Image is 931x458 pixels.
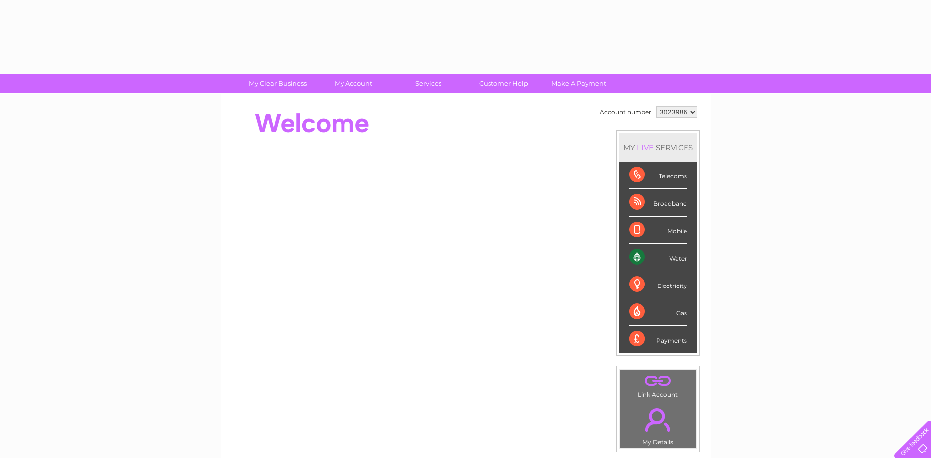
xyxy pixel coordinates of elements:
[629,189,687,216] div: Broadband
[629,244,687,271] div: Water
[597,104,654,120] td: Account number
[538,74,620,93] a: Make A Payment
[629,271,687,298] div: Electricity
[629,298,687,326] div: Gas
[629,217,687,244] div: Mobile
[463,74,544,93] a: Customer Help
[623,372,693,390] a: .
[620,369,696,401] td: Link Account
[629,326,687,352] div: Payments
[623,402,693,437] a: .
[388,74,469,93] a: Services
[629,162,687,189] div: Telecoms
[620,400,696,449] td: My Details
[312,74,394,93] a: My Account
[237,74,319,93] a: My Clear Business
[635,143,656,152] div: LIVE
[619,133,697,162] div: MY SERVICES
